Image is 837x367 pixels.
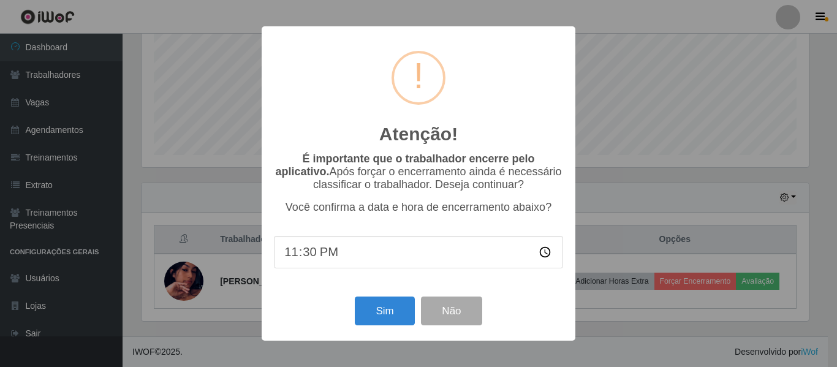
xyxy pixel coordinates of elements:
[274,153,563,191] p: Após forçar o encerramento ainda é necessário classificar o trabalhador. Deseja continuar?
[421,297,482,325] button: Não
[275,153,534,178] b: É importante que o trabalhador encerre pelo aplicativo.
[274,201,563,214] p: Você confirma a data e hora de encerramento abaixo?
[379,123,458,145] h2: Atenção!
[355,297,414,325] button: Sim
